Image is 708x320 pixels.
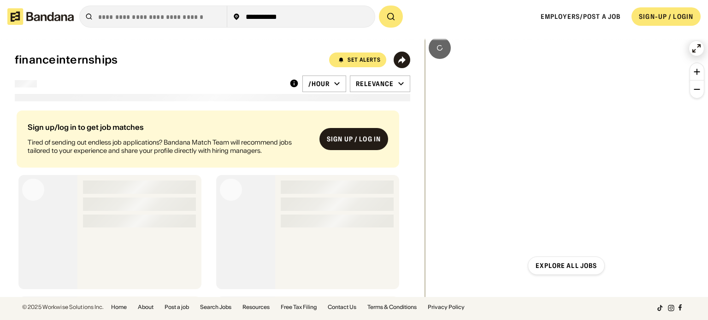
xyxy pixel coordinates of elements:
a: Employers/Post a job [541,12,620,21]
a: Contact Us [328,304,356,310]
div: © 2025 Workwise Solutions Inc. [22,304,104,310]
a: Resources [242,304,270,310]
a: About [138,304,153,310]
a: Privacy Policy [428,304,465,310]
img: Bandana logotype [7,8,74,25]
a: Post a job [165,304,189,310]
a: Search Jobs [200,304,231,310]
div: Tired of sending out endless job applications? Bandana Match Team will recommend jobs tailored to... [28,138,312,155]
div: Set Alerts [348,57,381,63]
div: /hour [308,80,330,88]
a: Free Tax Filing [281,304,317,310]
a: Home [111,304,127,310]
div: Sign up / Log in [327,135,381,143]
div: financeinternships [15,53,118,67]
div: Explore all jobs [536,262,597,269]
div: grid [15,107,410,297]
div: SIGN-UP / LOGIN [639,12,693,21]
a: Terms & Conditions [367,304,417,310]
div: Sign up/log in to get job matches [28,123,312,131]
div: Relevance [356,80,394,88]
